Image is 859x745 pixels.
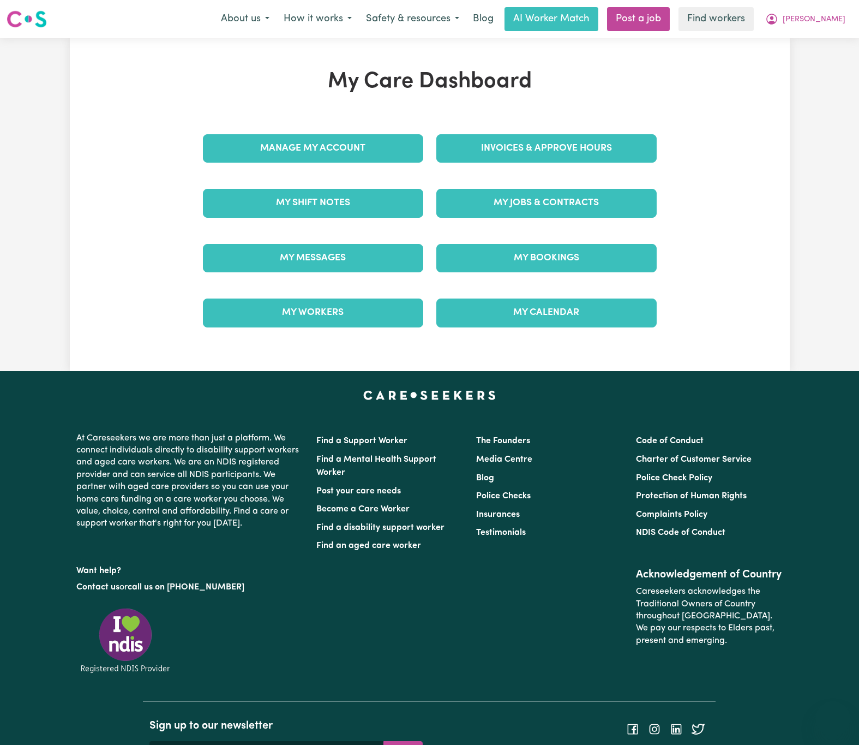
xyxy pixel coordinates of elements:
a: Charter of Customer Service [636,455,752,464]
h1: My Care Dashboard [196,69,663,95]
a: Complaints Policy [636,510,707,519]
a: Blog [466,7,500,31]
a: Find workers [678,7,754,31]
a: Testimonials [476,528,526,537]
a: Post your care needs [316,487,401,496]
a: Find a disability support worker [316,523,444,532]
a: Manage My Account [203,134,423,163]
button: Safety & resources [359,8,466,31]
a: Code of Conduct [636,437,704,445]
a: My Bookings [436,244,657,272]
a: Invoices & Approve Hours [436,134,657,163]
a: Careseekers logo [7,7,47,32]
a: My Workers [203,299,423,327]
p: Want help? [76,561,303,577]
a: Follow Careseekers on Facebook [626,724,639,733]
h2: Acknowledgement of Country [636,568,783,581]
iframe: Button to launch messaging window [815,701,850,736]
p: Careseekers acknowledges the Traditional Owners of Country throughout [GEOGRAPHIC_DATA]. We pay o... [636,581,783,651]
a: Find a Mental Health Support Worker [316,455,436,477]
a: NDIS Code of Conduct [636,528,725,537]
a: Insurances [476,510,520,519]
p: At Careseekers we are more than just a platform. We connect individuals directly to disability su... [76,428,303,534]
a: Contact us [76,583,119,592]
a: Find a Support Worker [316,437,407,445]
a: Protection of Human Rights [636,492,747,500]
span: [PERSON_NAME] [783,14,845,26]
a: Find an aged care worker [316,541,421,550]
a: Police Checks [476,492,531,500]
a: Post a job [607,7,670,31]
button: My Account [758,8,852,31]
img: Careseekers logo [7,9,47,29]
a: My Shift Notes [203,189,423,217]
button: About us [214,8,277,31]
h2: Sign up to our newsletter [149,719,423,732]
a: My Calendar [436,299,657,327]
p: or [76,577,303,598]
a: Follow Careseekers on Twitter [692,724,705,733]
a: Follow Careseekers on LinkedIn [670,724,683,733]
img: Registered NDIS provider [76,606,175,675]
a: My Jobs & Contracts [436,189,657,217]
a: Media Centre [476,455,532,464]
a: Follow Careseekers on Instagram [648,724,661,733]
a: Blog [476,474,494,482]
a: AI Worker Match [504,7,598,31]
a: My Messages [203,244,423,272]
a: The Founders [476,437,530,445]
a: Careseekers home page [363,391,496,400]
a: Police Check Policy [636,474,712,482]
a: call us on [PHONE_NUMBER] [128,583,244,592]
a: Become a Care Worker [316,505,410,514]
button: How it works [277,8,359,31]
